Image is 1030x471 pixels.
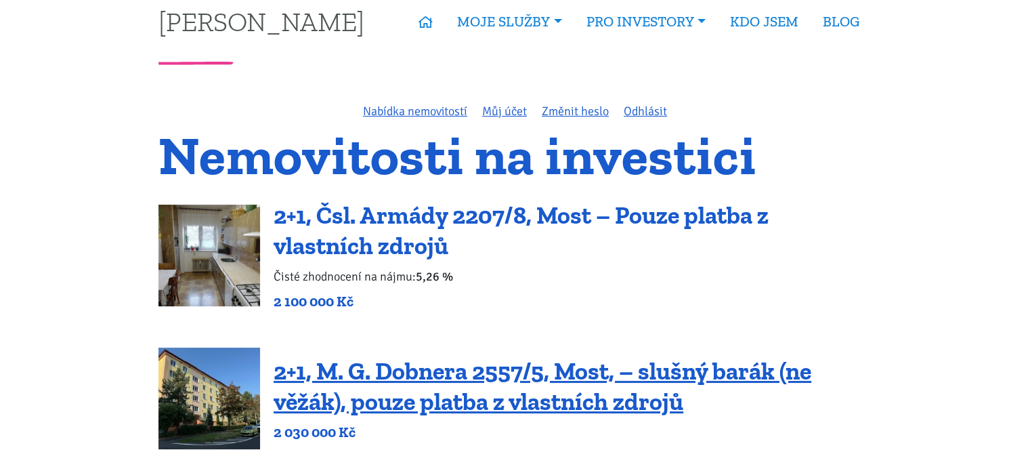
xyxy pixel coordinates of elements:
[274,292,872,311] p: 2 100 000 Kč
[158,8,364,35] a: [PERSON_NAME]
[624,104,667,119] a: Odhlásit
[416,269,453,284] b: 5,26 %
[363,104,467,119] a: Nabídka nemovitostí
[811,6,872,37] a: BLOG
[158,133,872,178] h1: Nemovitosti na investici
[574,6,718,37] a: PRO INVESTORY
[274,423,872,442] p: 2 030 000 Kč
[718,6,811,37] a: KDO JSEM
[274,356,811,416] a: 2+1, M. G. Dobnera 2557/5, Most, – slušný barák (ne věžák), pouze platba z vlastních zdrojů
[542,104,609,119] a: Změnit heslo
[274,267,872,286] p: Čisté zhodnocení na nájmu:
[482,104,527,119] a: Můj účet
[274,201,769,260] a: 2+1, Čsl. Armády 2207/8, Most – Pouze platba z vlastních zdrojů
[445,6,574,37] a: MOJE SLUŽBY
